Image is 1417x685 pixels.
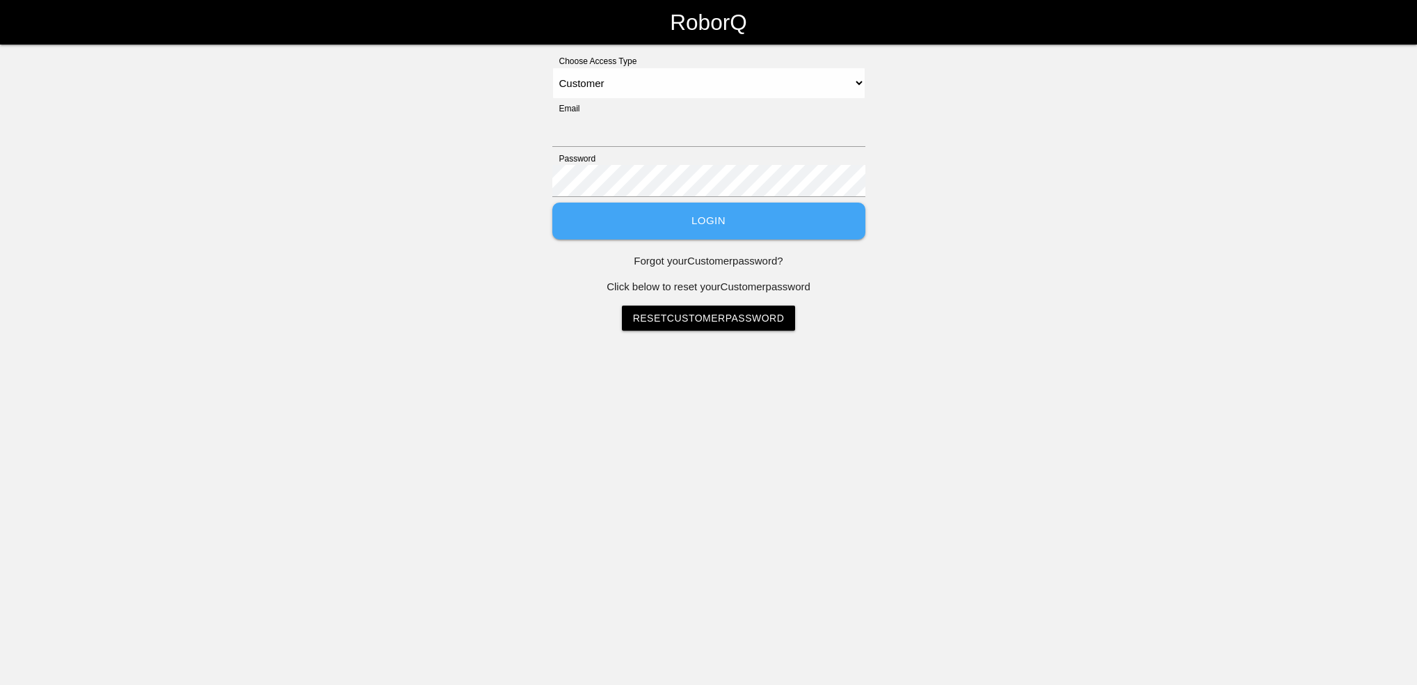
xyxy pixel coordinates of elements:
[552,203,865,239] button: Login
[552,279,865,295] p: Click below to reset your Customer password
[552,102,580,115] label: Email
[552,55,637,68] label: Choose Access Type
[552,152,596,165] label: Password
[552,253,865,269] p: Forgot your Customer password?
[622,306,796,331] a: ResetCustomerPassword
